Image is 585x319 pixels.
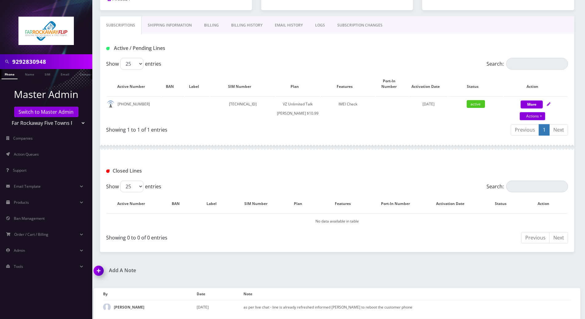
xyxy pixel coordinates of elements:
span: Email Template [14,184,41,189]
th: Active Number: activate to sort column descending [107,195,161,213]
a: Subscriptions [100,16,142,34]
th: Action : activate to sort column ascending [526,195,567,213]
span: Support [13,168,26,173]
a: Company [77,69,97,79]
td: [TECHNICAL_ID] [210,96,275,121]
label: Show entries [106,181,161,192]
th: BAN: activate to sort column ascending [162,195,195,213]
input: Search: [506,58,568,70]
th: Features: activate to sort column ascending [319,195,373,213]
div: Showing 0 to 0 of 0 entries [106,231,333,241]
td: No data available in table [107,213,567,229]
select: Showentries [120,181,143,192]
label: Show entries [106,58,161,70]
td: [PHONE_NUMBER] [107,96,161,121]
td: [DATE] [197,300,243,314]
th: Port-In Number: activate to sort column ascending [376,72,409,96]
span: Action Queues [14,152,39,157]
a: Phone [2,69,18,79]
a: Actions [520,112,545,120]
div: Showing 1 to 1 of 1 entries [106,124,333,133]
a: Shipping Information [142,16,198,34]
th: Status: activate to sort column ascending [448,72,503,96]
th: Action: activate to sort column ascending [504,72,567,96]
a: SUBSCRIPTION CHANGES [331,16,389,34]
div: IMEI Check [321,100,375,109]
th: By [103,288,197,300]
span: Products [14,200,29,205]
span: [DATE] [423,101,435,107]
th: SIM Number: activate to sort column ascending [210,72,275,96]
a: Billing [198,16,225,34]
img: default.png [107,100,114,108]
img: Closed Lines [106,170,110,173]
th: Activation Date: activate to sort column ascending [409,72,448,96]
th: SIM Number: activate to sort column ascending [234,195,284,213]
img: Far Rockaway Five Towns Flip [18,17,74,45]
input: Search: [506,181,568,192]
a: Previous [511,124,539,136]
th: Note [243,288,571,300]
label: Search: [487,58,568,70]
a: 1 [539,124,550,136]
span: Companies [14,136,33,141]
button: More [521,100,543,108]
strong: [PERSON_NAME] [114,305,144,310]
a: Next [549,232,568,243]
th: Port-In Number: activate to sort column ascending [374,195,424,213]
a: Email [58,69,72,79]
a: LOGS [309,16,331,34]
th: Plan: activate to sort column ascending [276,72,320,96]
th: Plan: activate to sort column ascending [285,195,318,213]
label: Search: [487,181,568,192]
th: Date [197,288,243,300]
a: Previous [521,232,550,243]
th: BAN: activate to sort column ascending [162,72,184,96]
h1: Active / Pending Lines [106,45,254,51]
th: Status: activate to sort column ascending [483,195,525,213]
select: Showentries [120,58,143,70]
th: Features: activate to sort column ascending [321,72,375,96]
span: Ban Management [14,216,45,221]
th: Label: activate to sort column ascending [185,72,210,96]
a: Next [549,124,568,136]
a: Name [22,69,37,79]
span: Tools [14,264,23,269]
span: active [467,100,485,108]
td: as per live chat - line is already refreshed informed [PERSON_NAME] to reboot the customer phone [243,300,571,314]
a: Switch to Master Admin [14,107,78,117]
input: Search in Company [12,56,91,67]
th: Label: activate to sort column ascending [196,195,234,213]
img: Active / Pending Lines [106,47,110,50]
th: Active Number: activate to sort column ascending [107,72,161,96]
th: Activation Date: activate to sort column ascending [424,195,482,213]
a: Add A Note [94,268,333,273]
a: Billing History [225,16,269,34]
span: Admin [14,248,25,253]
a: SIM [42,69,53,79]
a: EMAIL HISTORY [269,16,309,34]
td: VZ Unlimited Talk [PERSON_NAME] $10.99 [276,96,320,121]
h1: Closed Lines [106,168,254,174]
span: Order / Cart / Billing [14,232,49,237]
